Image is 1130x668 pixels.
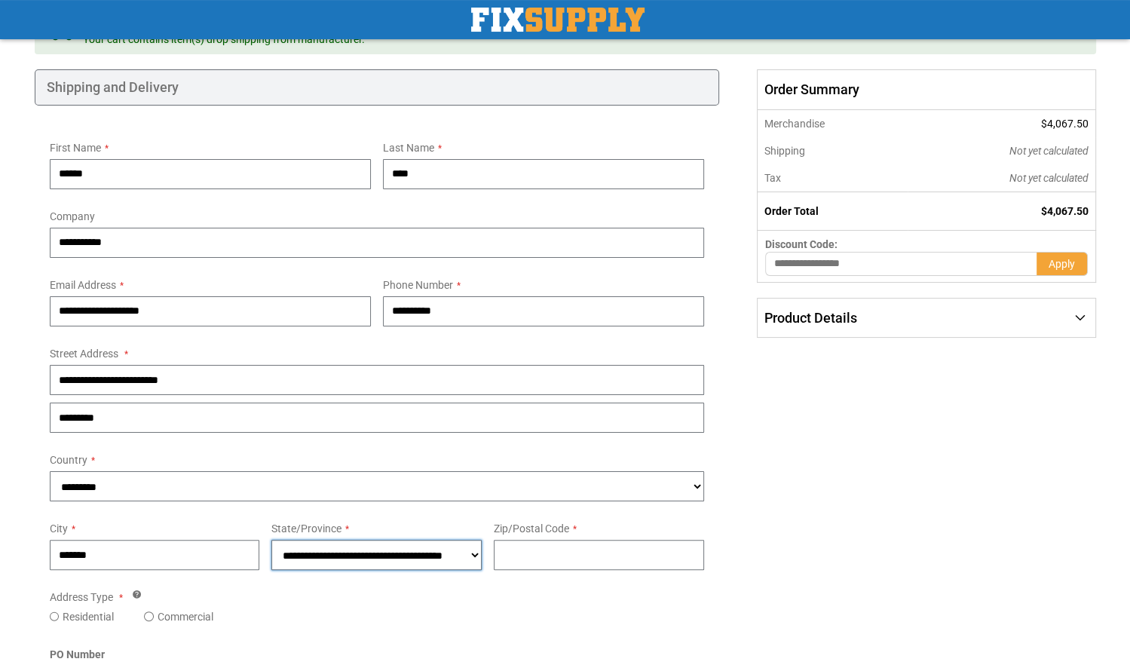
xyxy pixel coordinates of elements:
[63,609,114,624] label: Residential
[1009,172,1089,184] span: Not yet calculated
[50,210,95,222] span: Company
[764,205,819,217] strong: Order Total
[764,145,805,157] span: Shipping
[50,142,101,154] span: First Name
[271,522,341,535] span: State/Province
[765,238,838,250] span: Discount Code:
[383,279,453,291] span: Phone Number
[158,609,213,624] label: Commercial
[757,69,1095,110] span: Order Summary
[1041,205,1089,217] span: $4,067.50
[494,522,569,535] span: Zip/Postal Code
[50,279,116,291] span: Email Address
[383,142,434,154] span: Last Name
[1041,118,1089,130] span: $4,067.50
[83,32,426,47] span: Your cart contains item(s) drop shipping from manufacturer.
[471,8,645,32] a: store logo
[50,348,118,360] span: Street Address
[758,110,908,137] th: Merchandise
[50,591,113,603] span: Address Type
[758,164,908,192] th: Tax
[764,310,857,326] span: Product Details
[1037,252,1088,276] button: Apply
[50,522,68,535] span: City
[50,454,87,466] span: Country
[471,8,645,32] img: Fix Industrial Supply
[35,69,720,106] div: Shipping and Delivery
[1009,145,1089,157] span: Not yet calculated
[1049,258,1075,270] span: Apply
